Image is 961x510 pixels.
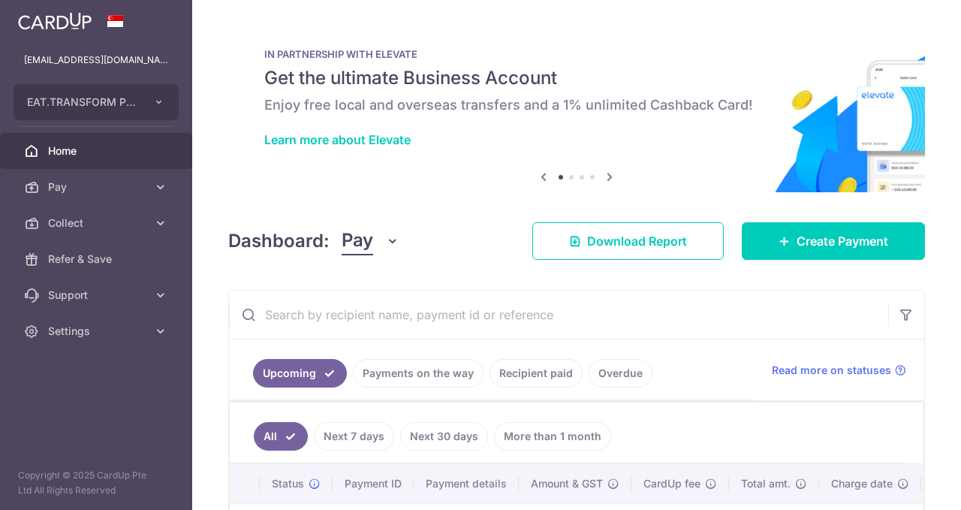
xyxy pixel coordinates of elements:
[797,232,888,250] span: Create Payment
[532,222,724,260] a: Download Report
[229,291,888,339] input: Search by recipient name, payment id or reference
[264,96,889,114] h6: Enjoy free local and overseas transfers and a 1% unlimited Cashback Card!
[643,476,700,491] span: CardUp fee
[400,422,488,451] a: Next 30 days
[24,53,168,68] p: [EMAIL_ADDRESS][DOMAIN_NAME]
[490,359,583,388] a: Recipient paid
[228,24,925,192] img: Renovation banner
[831,476,893,491] span: Charge date
[253,359,347,388] a: Upcoming
[314,422,394,451] a: Next 7 days
[272,476,304,491] span: Status
[342,227,373,255] span: Pay
[414,464,519,503] th: Payment details
[531,476,603,491] span: Amount & GST
[48,180,147,195] span: Pay
[353,359,484,388] a: Payments on the way
[48,143,147,158] span: Home
[342,227,399,255] button: Pay
[48,252,147,267] span: Refer & Save
[228,228,330,255] h4: Dashboard:
[264,66,889,90] h5: Get the ultimate Business Account
[742,222,925,260] a: Create Payment
[741,476,791,491] span: Total amt.
[48,324,147,339] span: Settings
[589,359,652,388] a: Overdue
[48,216,147,231] span: Collect
[333,464,414,503] th: Payment ID
[48,288,147,303] span: Support
[264,132,411,147] a: Learn more about Elevate
[27,95,138,110] span: EAT.TRANSFORM PTE. LTD.
[772,363,891,378] span: Read more on statuses
[18,12,92,30] img: CardUp
[254,422,308,451] a: All
[264,48,889,60] p: IN PARTNERSHIP WITH ELEVATE
[772,363,906,378] a: Read more on statuses
[14,84,179,120] button: EAT.TRANSFORM PTE. LTD.
[494,422,611,451] a: More than 1 month
[587,232,687,250] span: Download Report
